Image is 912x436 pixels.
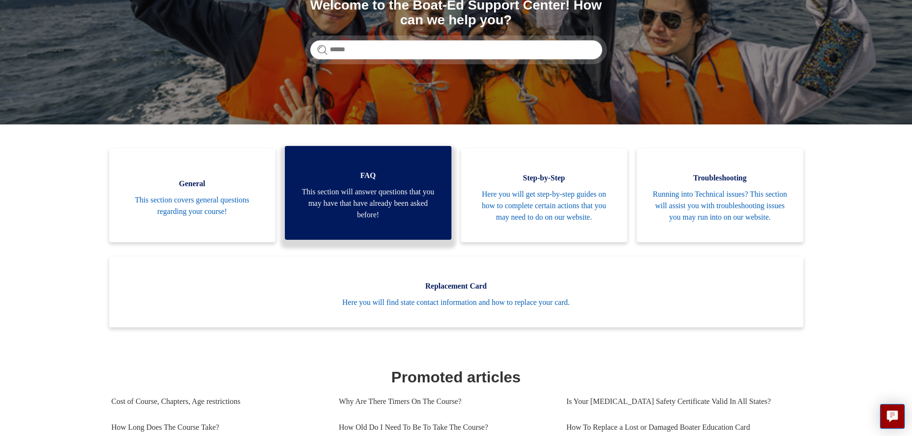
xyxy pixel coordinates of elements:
a: Cost of Course, Chapters, Age restrictions [112,389,325,414]
a: Troubleshooting Running into Technical issues? This section will assist you with troubleshooting ... [637,148,803,242]
span: This section covers general questions regarding your course! [124,194,261,217]
a: Why Are There Timers On The Course? [339,389,552,414]
a: General This section covers general questions regarding your course! [109,148,276,242]
button: Live chat [880,404,905,429]
span: FAQ [299,170,437,181]
input: Search [310,40,602,59]
a: FAQ This section will answer questions that you may have that have already been asked before! [285,146,451,240]
span: This section will answer questions that you may have that have already been asked before! [299,186,437,221]
a: Step-by-Step Here you will get step-by-step guides on how to complete certain actions that you ma... [461,148,628,242]
span: Troubleshooting [651,172,789,184]
span: Here you will get step-by-step guides on how to complete certain actions that you may need to do ... [475,189,613,223]
span: Replacement Card [124,280,789,292]
a: Replacement Card Here you will find state contact information and how to replace your card. [109,257,803,327]
span: Running into Technical issues? This section will assist you with troubleshooting issues you may r... [651,189,789,223]
a: Is Your [MEDICAL_DATA] Safety Certificate Valid In All States? [566,389,794,414]
span: Here you will find state contact information and how to replace your card. [124,297,789,308]
span: Step-by-Step [475,172,613,184]
span: General [124,178,261,190]
h1: Promoted articles [112,366,801,389]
